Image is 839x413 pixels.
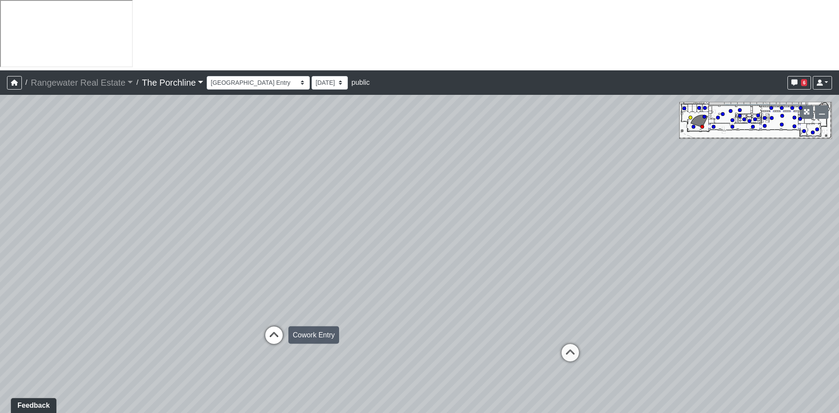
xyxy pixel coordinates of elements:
[133,74,142,91] span: /
[288,326,339,344] div: Cowork Entry
[142,74,204,91] a: The Porchline
[351,79,370,86] span: public
[801,79,807,86] span: 6
[7,396,58,413] iframe: Ybug feedback widget
[22,74,31,91] span: /
[787,76,811,90] button: 6
[31,74,133,91] a: Rangewater Real Estate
